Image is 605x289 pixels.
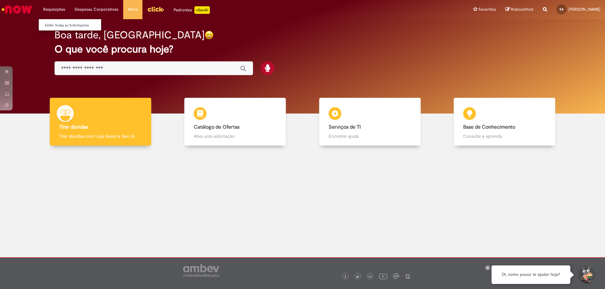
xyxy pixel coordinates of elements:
h2: O que você procura hoje? [55,44,551,55]
button: Iniciar Conversa de Suporte [577,265,596,284]
p: Tirar dúvidas com Lupi Assist e Gen Ai [59,133,142,139]
a: Exibir Todas as Solicitações [39,22,108,29]
img: logo_footer_ambev_rotulo_gray.png [183,264,219,277]
p: +GenAi [194,6,210,14]
h2: Boa tarde, [GEOGRAPHIC_DATA] [55,30,205,41]
span: Rascunhos [511,6,533,12]
span: [PERSON_NAME] [568,7,600,12]
a: Rascunhos [505,7,533,13]
p: Abra uma solicitação [194,133,276,139]
span: Requisições [43,6,65,13]
img: logo_footer_twitter.png [356,275,359,278]
span: More [128,6,138,13]
b: Catálogo de Ofertas [194,124,239,130]
img: click_logo_yellow_360x200.png [147,4,164,14]
a: Tirar dúvidas Tirar dúvidas com Lupi Assist e Gen Ai [33,98,168,146]
img: logo_footer_linkedin.png [369,275,372,279]
img: ServiceNow [1,3,33,16]
ul: Requisições [38,19,101,31]
img: logo_footer_workplace.png [393,273,399,279]
a: Serviços de TI Encontre ajuda [302,98,437,146]
img: logo_footer_naosei.png [405,273,411,279]
img: logo_footer_youtube.png [379,272,387,280]
span: KA [560,7,563,11]
b: Serviços de TI [329,124,361,130]
b: Tirar dúvidas [59,124,88,130]
p: Consulte e aprenda [463,133,546,139]
span: Despesas Corporativas [75,6,118,13]
div: Oi, como posso te ajudar hoje? [492,265,570,284]
a: Base de Conhecimento Consulte e aprenda [437,98,572,146]
img: logo_footer_facebook.png [344,275,347,278]
span: Favoritos [479,6,496,13]
img: happy-face.png [205,31,214,40]
a: Catálogo de Ofertas Abra uma solicitação [168,98,303,146]
b: Base de Conhecimento [463,124,515,130]
p: Encontre ajuda [329,133,411,139]
div: Padroniza [174,6,210,14]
